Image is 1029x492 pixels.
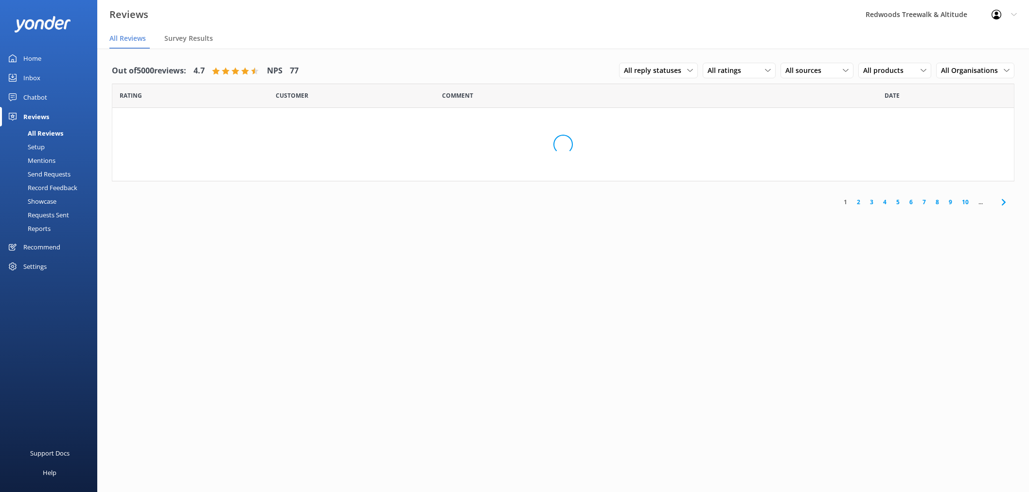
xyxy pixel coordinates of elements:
[865,197,878,207] a: 3
[6,154,97,167] a: Mentions
[6,126,97,140] a: All Reviews
[6,222,97,235] a: Reports
[863,65,909,76] span: All products
[6,194,97,208] a: Showcase
[23,88,47,107] div: Chatbot
[6,194,56,208] div: Showcase
[290,65,299,77] h4: 77
[23,237,60,257] div: Recommend
[708,65,747,76] span: All ratings
[6,167,71,181] div: Send Requests
[852,197,865,207] a: 2
[194,65,205,77] h4: 4.7
[957,197,974,207] a: 10
[109,7,148,22] h3: Reviews
[6,140,45,154] div: Setup
[891,197,905,207] a: 5
[23,49,41,68] div: Home
[6,126,63,140] div: All Reviews
[6,222,51,235] div: Reports
[109,34,146,43] span: All Reviews
[6,181,97,194] a: Record Feedback
[885,91,900,100] span: Date
[43,463,56,482] div: Help
[6,154,55,167] div: Mentions
[905,197,918,207] a: 6
[878,197,891,207] a: 4
[23,257,47,276] div: Settings
[624,65,687,76] span: All reply statuses
[6,140,97,154] a: Setup
[276,91,308,100] span: Date
[941,65,1004,76] span: All Organisations
[785,65,827,76] span: All sources
[23,107,49,126] div: Reviews
[6,208,69,222] div: Requests Sent
[944,197,957,207] a: 9
[931,197,944,207] a: 8
[442,91,473,100] span: Question
[839,197,852,207] a: 1
[6,208,97,222] a: Requests Sent
[267,65,283,77] h4: NPS
[6,181,77,194] div: Record Feedback
[15,16,71,32] img: yonder-white-logo.png
[6,167,97,181] a: Send Requests
[112,65,186,77] h4: Out of 5000 reviews:
[918,197,931,207] a: 7
[30,443,70,463] div: Support Docs
[23,68,40,88] div: Inbox
[164,34,213,43] span: Survey Results
[974,197,988,207] span: ...
[120,91,142,100] span: Date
